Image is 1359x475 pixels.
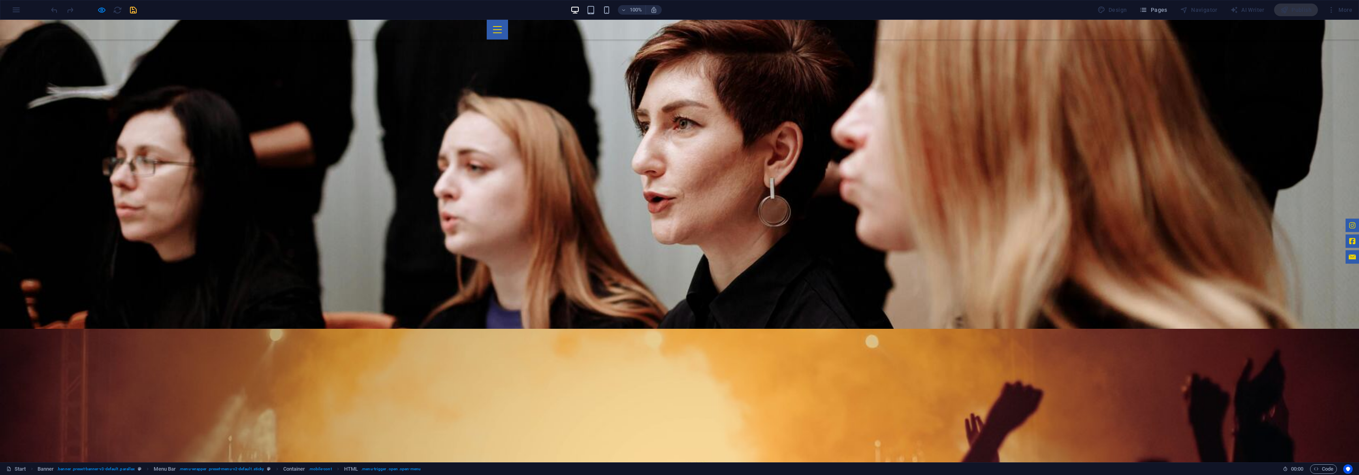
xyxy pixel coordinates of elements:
span: . banner .preset-banner-v3-default .parallax [57,464,135,474]
h6: 100% [630,5,642,15]
button: 100% [618,5,646,15]
span: . menu-trigger .open .open-menu [361,464,421,474]
span: Code [1314,464,1333,474]
span: Click to select. Double-click to edit [283,464,305,474]
span: Pages [1139,6,1167,14]
span: Click to select. Double-click to edit [344,464,358,474]
div: Design (Ctrl+Alt+Y) [1094,4,1130,16]
h6: Session time [1283,464,1304,474]
a: Email an Leierschwänze [1346,230,1359,244]
i: This element is a customizable preset [138,467,141,471]
span: Click to select. Double-click to edit [154,464,176,474]
button: Code [1310,464,1337,474]
a: Click to cancel selection. Double-click to open Pages [6,464,26,474]
span: . menu-wrapper .preset-menu-v2-default .sticky [179,464,264,474]
span: Click to select. Double-click to edit [38,464,54,474]
nav: breadcrumb [38,464,421,474]
span: 00 00 [1291,464,1303,474]
button: Usercentrics [1343,464,1353,474]
span: . mobile-cont [309,464,332,474]
span: : [1297,466,1298,472]
button: Pages [1136,4,1170,16]
i: This element is a customizable preset [267,467,271,471]
i: On resize automatically adjust zoom level to fit chosen device. [650,6,657,13]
